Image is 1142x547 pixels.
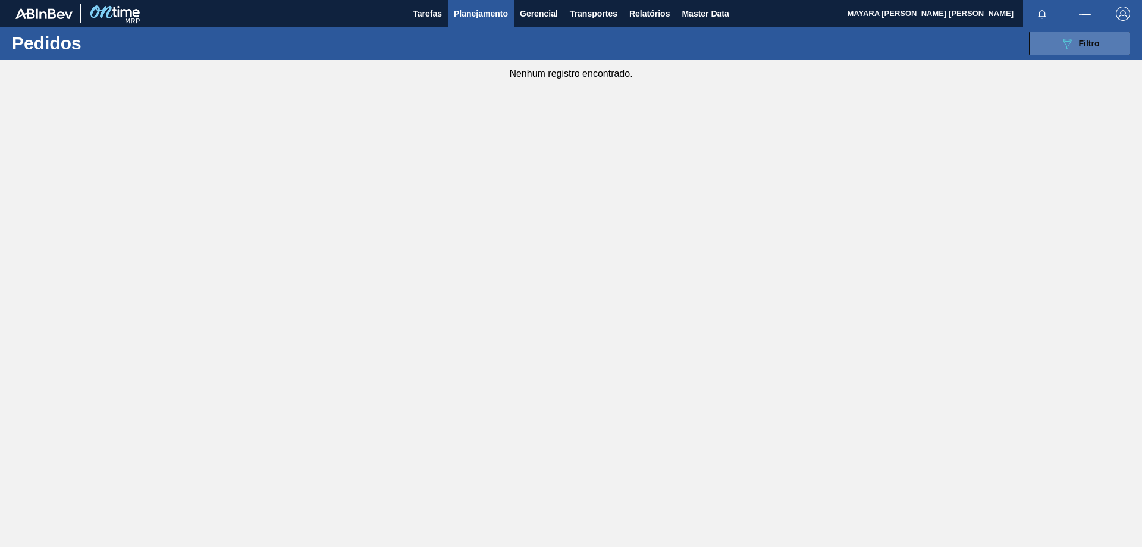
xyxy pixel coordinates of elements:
span: Gerencial [520,7,558,21]
span: Tarefas [413,7,442,21]
span: Master Data [682,7,729,21]
h1: Pedidos [12,36,190,50]
button: Filtro [1029,32,1130,55]
img: Logout [1116,7,1130,21]
span: Filtro [1079,39,1100,48]
img: TNhmsLtSVTkK8tSr43FrP2fwEKptu5GPRR3wAAAABJRU5ErkJggg== [15,8,73,19]
span: Planejamento [454,7,508,21]
button: Notificações [1023,5,1061,22]
img: userActions [1078,7,1092,21]
span: Transportes [570,7,617,21]
span: Relatórios [629,7,670,21]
